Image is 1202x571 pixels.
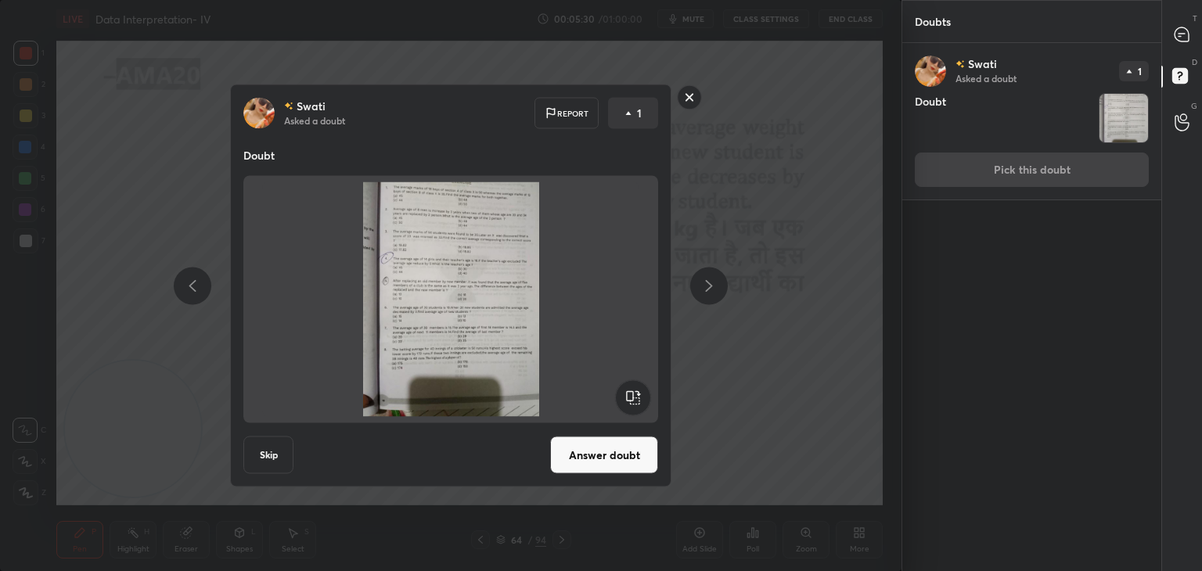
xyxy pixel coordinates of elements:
p: T [1193,13,1197,24]
img: 1759325715ZO7MTR.JPEG [1099,94,1148,142]
p: Swati [968,58,997,70]
p: Asked a doubt [284,114,345,127]
img: no-rating-badge.077c3623.svg [955,60,965,69]
h4: Doubt [915,93,1092,143]
p: Doubt [243,148,658,163]
p: Asked a doubt [955,72,1017,84]
button: Answer doubt [550,436,658,474]
img: no-rating-badge.077c3623.svg [284,102,293,110]
p: Doubts [902,1,963,42]
img: 68d4d15b26474dd8b32033e7128ef822.jpg [243,98,275,129]
p: 1 [1138,66,1142,76]
img: 68d4d15b26474dd8b32033e7128ef822.jpg [915,56,946,87]
button: Skip [243,436,293,474]
img: 1759325715ZO7MTR.JPEG [262,182,639,417]
p: D [1192,56,1197,68]
div: Report [534,98,599,129]
p: G [1191,100,1197,112]
p: 1 [637,106,642,121]
p: Swati [297,100,326,113]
